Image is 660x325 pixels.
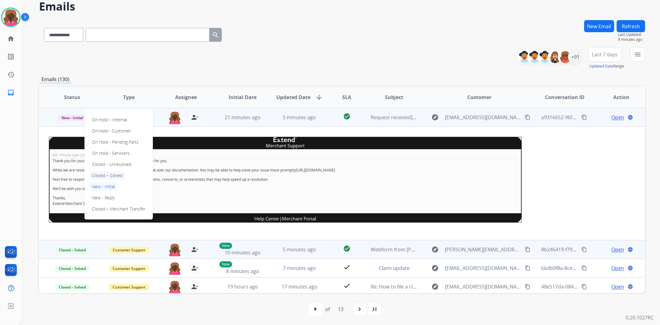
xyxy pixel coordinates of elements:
mat-icon: explore [431,264,439,272]
mat-icon: content_copy [525,265,530,271]
mat-icon: language [628,115,633,120]
span: SLA [342,93,351,101]
span: [P59V2X-ZZY9K] [49,223,85,230]
span: 9 minutes ago [618,37,645,42]
span: Closed – Solved [55,284,89,290]
span: Customer Support [109,265,149,272]
p: Thanks, Extend Merchant Support [53,195,518,206]
span: Re: How to file a claim [371,283,422,290]
th: Action [588,86,645,108]
mat-icon: explore [431,114,439,121]
mat-icon: list_alt [7,53,15,60]
div: 13 [333,303,349,315]
mat-icon: content_copy [581,247,587,252]
p: On-hold – Internal [89,115,130,124]
span: Customer [467,93,491,101]
button: Refresh [617,20,645,32]
span: 66db0f8a-8ce0-4de7-9526-629e69f37b3c [541,265,635,271]
span: Open [611,246,624,253]
p: On-hold - Customer [89,127,133,135]
mat-icon: content_copy [581,115,587,120]
mat-icon: inbox [7,89,15,96]
span: Last 7 days [592,53,618,56]
div: of [326,305,330,313]
p: Closed – Solved [89,171,125,180]
span: 17 minutes ago [282,283,317,290]
div: +91 [568,50,583,64]
span: [EMAIL_ADDRESS][DOMAIN_NAME] [445,264,521,272]
mat-icon: explore [431,283,439,290]
span: Type [123,93,135,101]
span: 5 minutes ago [283,114,316,121]
span: Conversation ID [545,93,585,101]
p: While we are reviewing your request, take a moment to look over our documentation: this may be ab... [53,167,518,173]
p: Thank you for your request. We’ve created request 659233 for you. [53,158,518,164]
span: Open [611,114,624,121]
mat-icon: menu [634,51,641,58]
mat-icon: content_copy [525,115,530,120]
mat-icon: history [7,71,15,78]
span: 21 minutes ago [225,114,261,121]
p: Closed - Unresolved [89,160,134,169]
img: agent-avatar [169,111,181,124]
span: Closed – Solved [55,265,89,272]
button: New Email [584,20,614,32]
mat-icon: person_remove [191,246,198,253]
span: [EMAIL_ADDRESS][DOMAIN_NAME] [445,283,521,290]
span: 19 hours ago [227,283,258,290]
mat-icon: content_copy [581,265,587,271]
mat-icon: last_page [371,305,378,313]
mat-icon: arrow_downward [315,93,323,101]
img: avatar [2,9,19,26]
span: Updated Date [276,93,310,101]
mat-icon: check_circle [343,245,351,252]
mat-icon: person_remove [191,114,198,121]
span: New - Initial [58,115,87,121]
span: Webform from [PERSON_NAME][EMAIL_ADDRESS][DOMAIN_NAME] on [DATE] [371,246,550,253]
mat-icon: explore [431,246,439,253]
span: Range [589,63,624,69]
img: company logo [274,137,297,142]
mat-icon: content_copy [525,284,530,289]
span: 10 minutes ago [225,249,261,256]
span: Initial Date [229,93,257,101]
p: New - Initial [89,182,117,191]
span: Status [64,93,80,101]
p: Emails (130) [39,76,72,83]
span: Customer Support [109,284,149,290]
button: Last 7 days [588,47,622,62]
span: Claim update [379,265,410,271]
mat-icon: language [628,247,633,252]
img: agent-avatar [169,280,181,293]
span: Request received] Resolve the issue and log your decision. ͏‌ ͏‌ ͏‌ ͏‌ ͏‌ ͏‌ ͏‌ ͏‌ ͏‌ ͏‌ ͏‌ ͏‌ ͏‌... [371,114,554,121]
span: Subject [385,93,403,101]
p: New [219,261,232,267]
mat-icon: check [343,263,351,271]
span: Open [611,283,624,290]
a: Help Center [254,215,279,222]
img: agent-avatar [169,243,181,256]
span: [EMAIL_ADDRESS][DOMAIN_NAME] [445,114,521,121]
p: Closed – Merchant Transfer [89,205,148,213]
h2: Emails [39,0,645,13]
span: Customer Support [109,247,149,253]
span: 8 minutes ago [226,268,259,275]
span: [PERSON_NAME][EMAIL_ADDRESS][DOMAIN_NAME] [445,246,521,253]
a: [URL][DOMAIN_NAME] [296,167,335,173]
span: 5 minutes ago [283,246,316,253]
td: | [49,214,522,223]
p: 0.20.1027RC [626,314,654,321]
td: Merchant Support [49,142,522,149]
p: We’ll be with you shortly! [53,186,518,192]
mat-icon: check_circle [343,113,351,120]
span: 48e517da-0844-4241-bada-1ba80237281b [541,283,638,290]
mat-icon: content_copy [525,247,530,252]
p: New [219,243,232,249]
a: Merchant Portal [282,215,316,222]
mat-icon: language [628,284,633,289]
mat-icon: person_remove [191,283,198,290]
button: Updated Date [589,64,613,69]
mat-icon: search [212,31,219,39]
p: New - Reply [89,193,117,202]
mat-icon: language [628,265,633,271]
